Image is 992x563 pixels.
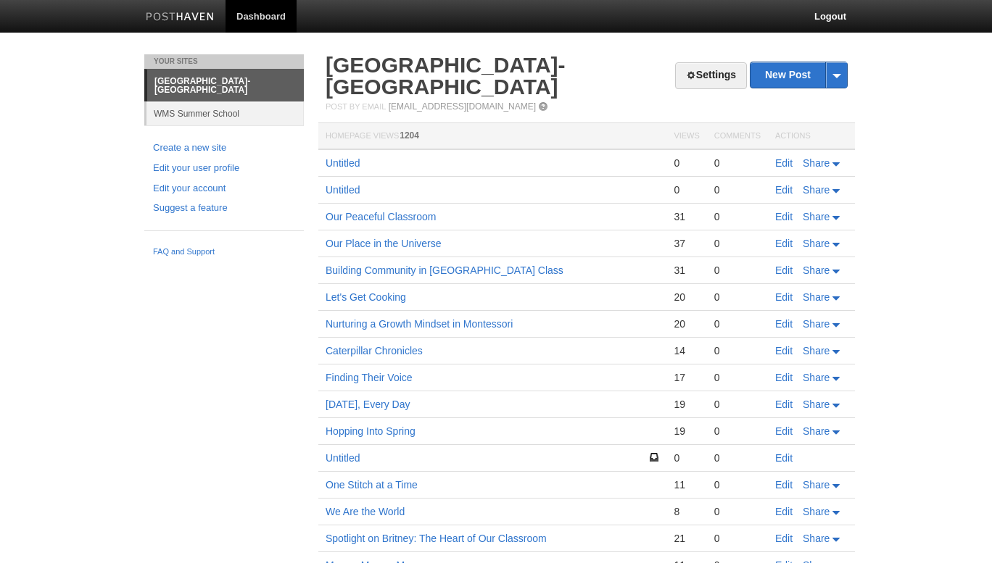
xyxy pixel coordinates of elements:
th: Comments [707,123,768,150]
a: Edit [775,452,793,464]
span: Share [803,318,830,330]
a: Edit [775,345,793,356]
a: Edit [775,533,793,544]
a: Edit [775,184,793,196]
a: Edit [775,399,793,410]
a: Edit [775,479,793,491]
div: 0 [674,451,699,464]
a: Untitled [326,157,360,169]
span: Share [803,506,830,517]
a: Untitled [326,452,360,464]
span: Share [803,211,830,222]
div: 0 [714,237,761,250]
a: Building Community in [GEOGRAPHIC_DATA] Class [326,264,563,276]
div: 21 [674,532,699,545]
a: Edit [775,238,793,249]
span: Share [803,399,830,410]
div: 20 [674,291,699,304]
div: 0 [674,183,699,196]
a: Hopping Into Spring [326,425,416,437]
div: 11 [674,478,699,491]
span: Share [803,425,830,437]
a: Edit [775,372,793,383]
a: Finding Their Voice [326,372,413,383]
div: 0 [714,317,761,330]
a: Nurturing a Growth Mindset in Montessori [326,318,513,330]
a: FAQ and Support [153,246,295,259]
div: 8 [674,505,699,518]
a: Create a new site [153,141,295,156]
span: Share [803,238,830,249]
a: Edit your account [153,181,295,196]
a: Edit [775,425,793,437]
a: [EMAIL_ADDRESS][DOMAIN_NAME] [389,101,536,112]
span: Share [803,264,830,276]
div: 37 [674,237,699,250]
span: Share [803,157,830,169]
span: Share [803,533,830,544]
a: Edit [775,211,793,222]
span: Share [803,345,830,356]
div: 0 [714,291,761,304]
span: Share [803,479,830,491]
div: 31 [674,264,699,277]
a: Our Peaceful Classroom [326,211,437,222]
img: Posthaven-bar [146,12,215,23]
div: 14 [674,344,699,357]
th: Actions [768,123,855,150]
span: 1204 [400,130,419,141]
a: One Stitch at a Time [326,479,418,491]
a: Edit your user profile [153,161,295,176]
a: Suggest a feature [153,201,295,216]
span: Share [803,291,830,303]
li: Your Sites [144,54,304,69]
a: [GEOGRAPHIC_DATA]- [GEOGRAPHIC_DATA] [326,53,566,99]
a: Settings [675,62,747,89]
div: 19 [674,425,699,438]
a: We Are the World [326,506,405,517]
div: 0 [714,264,761,277]
a: New Post [751,62,847,88]
th: Views [666,123,706,150]
th: Homepage Views [318,123,666,150]
div: 0 [714,371,761,384]
div: 0 [714,183,761,196]
a: Edit [775,506,793,517]
div: 0 [714,157,761,170]
span: Share [803,184,830,196]
a: Caterpillar Chronicles [326,345,423,356]
div: 19 [674,398,699,411]
a: Edit [775,157,793,169]
a: Edit [775,291,793,303]
a: Spotlight on Britney: The Heart of Our Classroom [326,533,547,544]
div: 31 [674,210,699,223]
a: Edit [775,318,793,330]
div: 20 [674,317,699,330]
span: Share [803,372,830,383]
div: 17 [674,371,699,384]
span: Post by Email [326,102,386,111]
div: 0 [714,451,761,464]
div: 0 [714,532,761,545]
a: [GEOGRAPHIC_DATA]- [GEOGRAPHIC_DATA] [147,70,304,101]
div: 0 [674,157,699,170]
a: Edit [775,264,793,276]
a: Let's Get Cooking [326,291,406,303]
div: 0 [714,425,761,438]
div: 0 [714,478,761,491]
a: [DATE], Every Day [326,399,410,410]
a: WMS Summer School [146,101,304,125]
a: Untitled [326,184,360,196]
div: 0 [714,398,761,411]
div: 0 [714,344,761,357]
div: 0 [714,505,761,518]
a: Our Place in the Universe [326,238,442,249]
div: 0 [714,210,761,223]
